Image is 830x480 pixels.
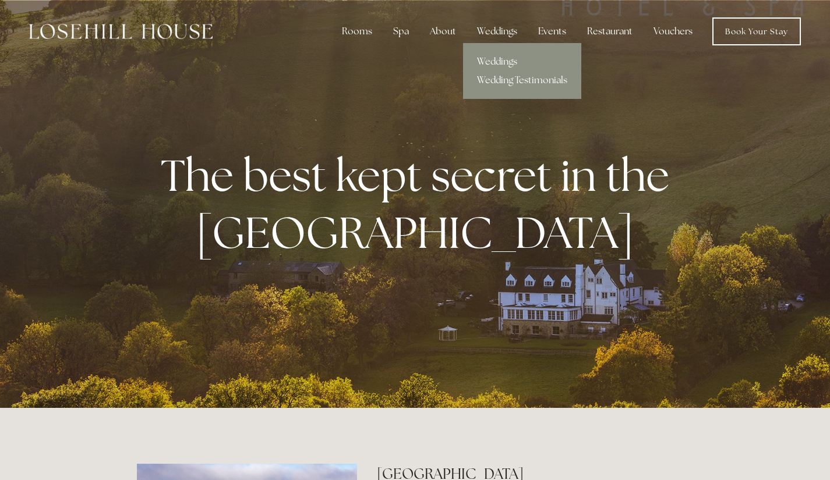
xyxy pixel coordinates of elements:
div: Rooms [333,20,382,43]
img: Losehill House [29,24,213,39]
div: Spa [384,20,418,43]
div: About [421,20,465,43]
a: Wedding Testimonials [463,71,581,90]
div: Restaurant [578,20,642,43]
div: Weddings [468,20,527,43]
a: Weddings [463,52,581,71]
div: Events [529,20,575,43]
a: Book Your Stay [712,17,801,45]
strong: The best kept secret in the [GEOGRAPHIC_DATA] [161,147,679,261]
a: Vouchers [644,20,702,43]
